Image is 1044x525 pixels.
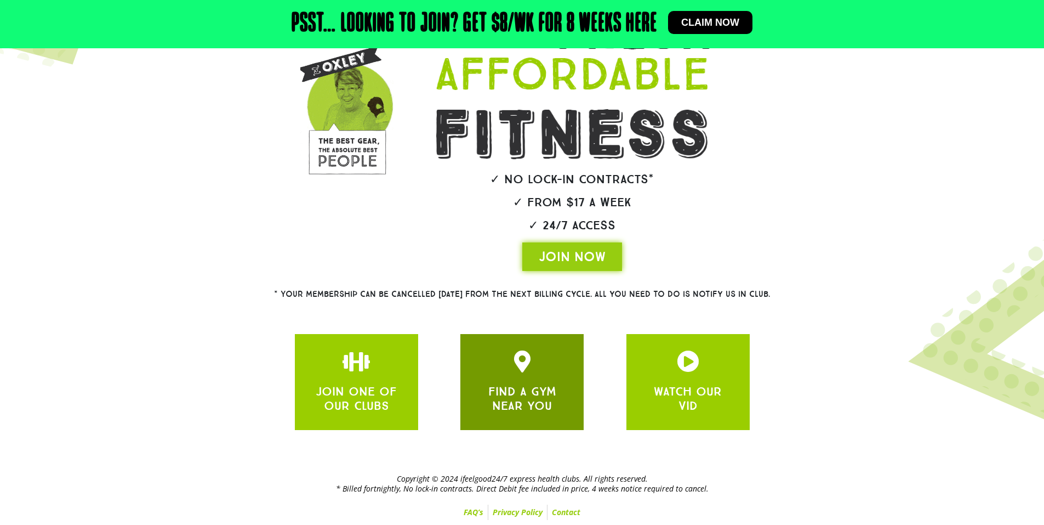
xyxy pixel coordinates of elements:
[403,173,741,185] h2: ✓ No lock-in contracts*
[677,351,699,372] a: JOIN ONE OF OUR CLUBS
[459,505,488,520] a: FAQ’s
[403,196,741,208] h2: ✓ From $17 a week
[316,384,397,413] a: JOIN ONE OF OUR CLUBS
[488,505,547,520] a: Privacy Policy
[681,18,739,27] span: Claim now
[539,248,606,266] span: JOIN NOW
[654,384,722,413] a: WATCH OUR VID
[522,242,622,271] a: JOIN NOW
[172,505,873,520] nav: Menu
[292,11,657,37] h2: Psst… Looking to join? Get $8/wk for 8 weeks here
[172,474,873,494] h2: Copyright © 2024 ifeelgood24/7 express health clubs. All rights reserved. * Billed fortnightly, N...
[547,505,585,520] a: Contact
[488,384,556,413] a: FIND A GYM NEAR YOU
[668,11,752,34] a: Claim now
[511,351,533,372] a: JOIN ONE OF OUR CLUBS
[345,351,367,372] a: JOIN ONE OF OUR CLUBS
[403,219,741,232] h2: ✓ 24/7 Access
[235,290,810,298] h2: * Your membership can be cancelled [DATE] from the next billing cycle. All you need to do is noti...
